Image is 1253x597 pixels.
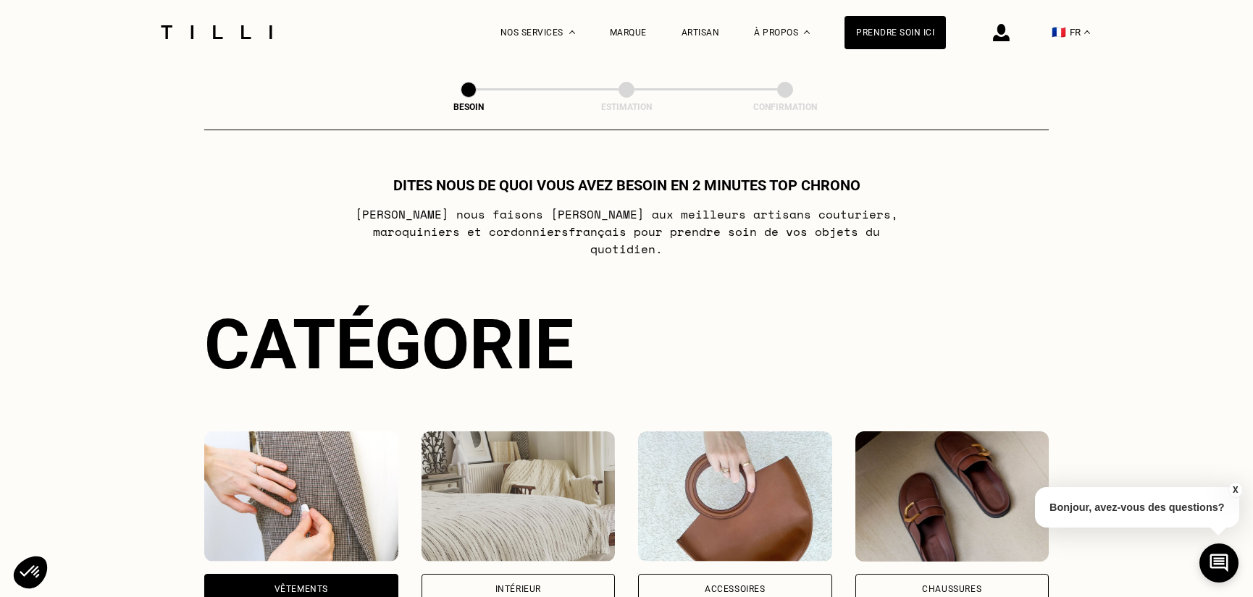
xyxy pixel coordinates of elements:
div: Besoin [396,102,541,112]
img: Vêtements [204,431,398,562]
img: Intérieur [422,431,616,562]
img: Menu déroulant à propos [804,30,810,34]
a: Marque [610,27,647,38]
div: Accessoires [705,585,766,593]
div: Intérieur [495,585,541,593]
p: [PERSON_NAME] nous faisons [PERSON_NAME] aux meilleurs artisans couturiers , maroquiniers et cord... [340,206,914,258]
div: Confirmation [713,102,858,112]
img: icône connexion [993,24,1010,41]
img: Logo du service de couturière Tilli [156,25,277,39]
img: Chaussures [855,431,1049,562]
button: X [1228,482,1242,498]
span: 🇫🇷 [1052,25,1066,39]
img: menu déroulant [1084,30,1090,34]
img: Accessoires [638,431,832,562]
div: Vêtements [275,585,328,593]
p: Bonjour, avez-vous des questions? [1035,487,1239,528]
div: Chaussures [922,585,981,593]
img: Menu déroulant [569,30,575,34]
div: Estimation [554,102,699,112]
h1: Dites nous de quoi vous avez besoin en 2 minutes top chrono [393,177,860,194]
a: Artisan [682,27,720,38]
a: Prendre soin ici [845,16,946,49]
div: Catégorie [204,304,1049,385]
